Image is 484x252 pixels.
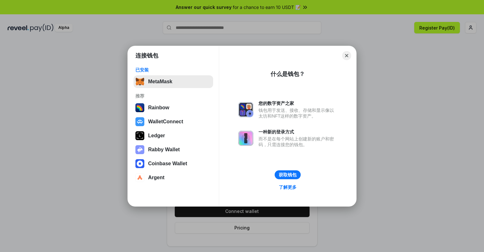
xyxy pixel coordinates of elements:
div: 您的数字资产之家 [258,100,337,106]
div: Rabby Wallet [148,147,180,153]
img: svg+xml,%3Csvg%20width%3D%2228%22%20height%3D%2228%22%20viewBox%3D%220%200%2028%2028%22%20fill%3D... [135,117,144,126]
button: Rainbow [134,101,213,114]
div: 了解更多 [279,184,297,190]
img: svg+xml,%3Csvg%20fill%3D%22none%22%20height%3D%2233%22%20viewBox%3D%220%200%2035%2033%22%20width%... [135,77,144,86]
div: 一种新的登录方式 [258,129,337,135]
img: svg+xml,%3Csvg%20width%3D%2228%22%20height%3D%2228%22%20viewBox%3D%220%200%2028%2028%22%20fill%3D... [135,173,144,182]
img: svg+xml,%3Csvg%20width%3D%22120%22%20height%3D%22120%22%20viewBox%3D%220%200%20120%20120%22%20fil... [135,103,144,112]
button: Close [342,51,351,60]
div: 推荐 [135,93,211,99]
h1: 连接钱包 [135,52,158,59]
div: 钱包用于发送、接收、存储和显示像以太坊和NFT这样的数字资产。 [258,107,337,119]
div: 已安装 [135,67,211,73]
button: Ledger [134,129,213,142]
div: WalletConnect [148,119,183,125]
a: 了解更多 [275,183,300,191]
button: WalletConnect [134,115,213,128]
button: Rabby Wallet [134,143,213,156]
button: MetaMask [134,75,213,88]
div: 什么是钱包？ [271,70,305,78]
button: Coinbase Wallet [134,157,213,170]
div: Rainbow [148,105,169,111]
div: 而不是在每个网站上创建新的账户和密码，只需连接您的钱包。 [258,136,337,147]
div: MetaMask [148,79,172,85]
div: Coinbase Wallet [148,161,187,167]
img: svg+xml,%3Csvg%20xmlns%3D%22http%3A%2F%2Fwww.w3.org%2F2000%2Fsvg%22%20fill%3D%22none%22%20viewBox... [135,145,144,154]
img: svg+xml,%3Csvg%20width%3D%2228%22%20height%3D%2228%22%20viewBox%3D%220%200%2028%2028%22%20fill%3D... [135,159,144,168]
div: Ledger [148,133,165,139]
img: svg+xml,%3Csvg%20xmlns%3D%22http%3A%2F%2Fwww.w3.org%2F2000%2Fsvg%22%20fill%3D%22none%22%20viewBox... [238,102,253,117]
div: 获取钱包 [279,172,297,178]
button: 获取钱包 [275,170,301,179]
img: svg+xml,%3Csvg%20xmlns%3D%22http%3A%2F%2Fwww.w3.org%2F2000%2Fsvg%22%20width%3D%2228%22%20height%3... [135,131,144,140]
img: svg+xml,%3Csvg%20xmlns%3D%22http%3A%2F%2Fwww.w3.org%2F2000%2Fsvg%22%20fill%3D%22none%22%20viewBox... [238,131,253,146]
button: Argent [134,171,213,184]
div: Argent [148,175,165,180]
